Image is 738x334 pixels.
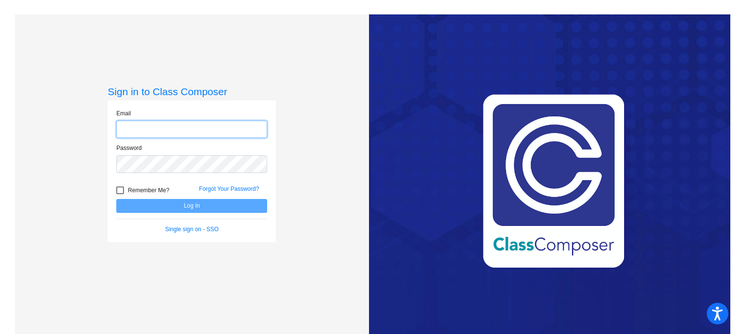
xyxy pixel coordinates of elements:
[116,109,131,118] label: Email
[116,144,142,152] label: Password
[116,199,267,213] button: Log In
[108,86,276,98] h3: Sign in to Class Composer
[128,185,169,196] span: Remember Me?
[165,226,219,233] a: Single sign on - SSO
[199,186,259,192] a: Forgot Your Password?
